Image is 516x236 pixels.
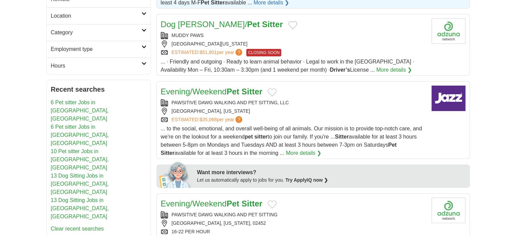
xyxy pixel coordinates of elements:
[159,161,192,188] img: apply-iq-scientist.png
[246,49,281,56] span: CLOSING SOON
[286,149,322,157] a: More details ❯
[51,99,109,122] a: 6 Pet sitter Jobs in [GEOGRAPHIC_DATA], [GEOGRAPHIC_DATA]
[161,228,426,235] div: 16-22 PER HOUR
[254,134,268,140] strong: sitter
[51,29,141,37] h2: Category
[388,142,397,148] strong: Pet
[172,49,244,56] a: ESTIMATED:$51,801per year?
[199,50,217,55] span: $51,801
[161,150,175,156] strong: Sitter
[268,88,276,96] button: Add to favorite jobs
[245,134,253,140] strong: pet
[47,57,151,74] a: Hours
[235,116,242,123] span: ?
[172,116,244,123] a: ESTIMATED:$35,068per year?
[161,199,263,208] a: Evening/WeekendPet Sitter
[242,199,262,208] strong: Sitter
[285,177,328,183] a: Try ApplyIQ now ❯
[51,148,109,170] a: 10 Pet sitter Jobs in [GEOGRAPHIC_DATA], [GEOGRAPHIC_DATA]
[161,211,426,218] div: PAWSITIVE DAWG WALKING AND PET SITTING
[161,87,263,96] a: Evening/WeekendPet Sitter
[51,45,141,53] h2: Employment type
[247,20,260,29] strong: Pet
[227,199,239,208] strong: Pet
[161,220,426,227] div: [GEOGRAPHIC_DATA], [US_STATE], 02452
[262,20,283,29] strong: Sitter
[161,126,422,156] span: ... to the social, emotional, and overall well-being of all animals. Our mission is to provide to...
[51,124,109,146] a: 6 Pet sitter Jobs in [GEOGRAPHIC_DATA], [GEOGRAPHIC_DATA]
[161,99,426,106] div: PAWSITIVE DAWG WALKING AND PET SITTING, LLC
[197,168,466,177] div: Want more interviews?
[161,108,426,115] div: [GEOGRAPHIC_DATA], [US_STATE]
[51,173,109,195] a: 13 Dog Sitting Jobs in [GEOGRAPHIC_DATA], [GEOGRAPHIC_DATA]
[161,20,283,29] a: Dog [PERSON_NAME]/Pet Sitter
[288,21,297,29] button: Add to favorite jobs
[47,24,151,41] a: Category
[51,62,141,70] h2: Hours
[51,84,147,94] h2: Recent searches
[432,18,465,44] img: Company logo
[227,87,239,96] strong: Pet
[161,32,426,39] div: MUDDY PAWS
[376,66,412,74] a: More details ❯
[161,59,414,73] span: ... · Friendly and outgoing · Ready to learn animal behavior · Legal to work in the [GEOGRAPHIC_D...
[51,226,104,232] a: Clear recent searches
[51,12,141,20] h2: Location
[199,117,217,122] span: $35,068
[197,177,466,184] div: Let us automatically apply to jobs for you.
[51,197,109,219] a: 13 Dog Sitting Jobs in [GEOGRAPHIC_DATA], [GEOGRAPHIC_DATA]
[235,49,242,56] span: ?
[161,40,426,48] div: [GEOGRAPHIC_DATA][US_STATE]
[432,198,465,223] img: Company logo
[432,86,465,111] img: Company logo
[335,134,349,140] strong: Sitter
[330,67,350,73] strong: Driver’s
[242,87,262,96] strong: Sitter
[268,200,276,208] button: Add to favorite jobs
[47,7,151,24] a: Location
[47,41,151,57] a: Employment type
